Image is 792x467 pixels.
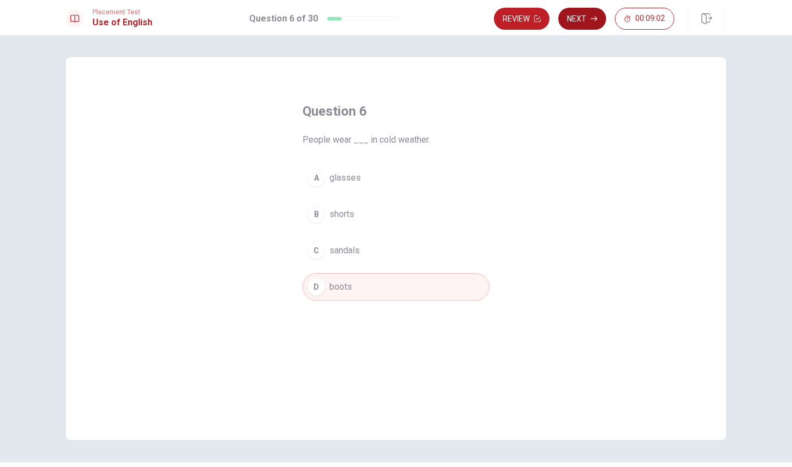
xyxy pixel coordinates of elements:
[307,278,325,296] div: D
[302,102,490,120] h4: Question 6
[302,237,490,264] button: Csandals
[615,8,674,30] button: 00:09:02
[329,171,361,184] span: glasses
[249,12,318,25] h1: Question 6 of 30
[329,244,360,257] span: sandals
[307,205,325,223] div: B
[558,8,606,30] button: Next
[307,169,325,187] div: A
[92,16,152,29] h1: Use of English
[302,133,490,146] span: People wear ___ in cold weather.
[494,8,549,30] button: Review
[329,208,354,221] span: shorts
[329,280,352,294] span: boots
[307,242,325,259] div: C
[302,164,490,192] button: Aglasses
[302,200,490,228] button: Bshorts
[92,8,152,16] span: Placement Test
[635,14,665,23] span: 00:09:02
[302,273,490,301] button: Dboots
